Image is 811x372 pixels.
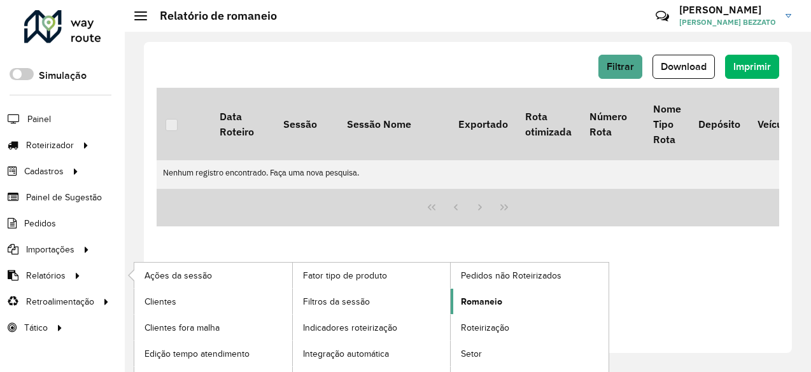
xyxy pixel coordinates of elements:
[733,61,771,72] span: Imprimir
[145,269,212,282] span: Ações da sessão
[211,88,274,160] th: Data Roteiro
[293,341,451,366] a: Integração automática
[26,139,74,152] span: Roteirizador
[39,68,87,83] label: Simulação
[274,88,338,160] th: Sessão
[293,315,451,340] a: Indicadores roteirização
[598,55,642,79] button: Filtrar
[145,321,220,334] span: Clientes fora malha
[461,321,509,334] span: Roteirização
[449,88,516,160] th: Exportado
[581,88,644,160] th: Número Rota
[26,191,102,204] span: Painel de Sugestão
[451,341,609,366] a: Setor
[24,165,64,178] span: Cadastros
[24,321,48,334] span: Tático
[451,263,609,288] a: Pedidos não Roteirizados
[607,61,634,72] span: Filtrar
[461,347,482,361] span: Setor
[293,263,451,288] a: Fator tipo de produto
[661,61,707,72] span: Download
[26,295,94,308] span: Retroalimentação
[689,88,749,160] th: Depósito
[644,88,689,160] th: Nome Tipo Rota
[649,3,676,30] a: Contato Rápido
[303,347,389,361] span: Integração automática
[303,321,397,334] span: Indicadores roteirização
[147,9,277,23] h2: Relatório de romaneio
[303,295,370,308] span: Filtros da sessão
[134,315,292,340] a: Clientes fora malha
[749,88,800,160] th: Veículo
[725,55,779,79] button: Imprimir
[451,289,609,314] a: Romaneio
[293,289,451,314] a: Filtros da sessão
[461,295,502,308] span: Romaneio
[516,88,580,160] th: Rota otimizada
[26,269,66,282] span: Relatórios
[24,217,56,230] span: Pedidos
[145,347,250,361] span: Edição tempo atendimento
[134,289,292,314] a: Clientes
[134,341,292,366] a: Edição tempo atendimento
[27,113,51,126] span: Painel
[451,315,609,340] a: Roteirização
[303,269,387,282] span: Fator tipo de produto
[26,243,74,256] span: Importações
[145,295,176,308] span: Clientes
[461,269,561,282] span: Pedidos não Roteirizados
[679,4,776,16] h3: [PERSON_NAME]
[338,88,449,160] th: Sessão Nome
[134,263,292,288] a: Ações da sessão
[679,17,776,28] span: [PERSON_NAME] BEZZATO
[652,55,715,79] button: Download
